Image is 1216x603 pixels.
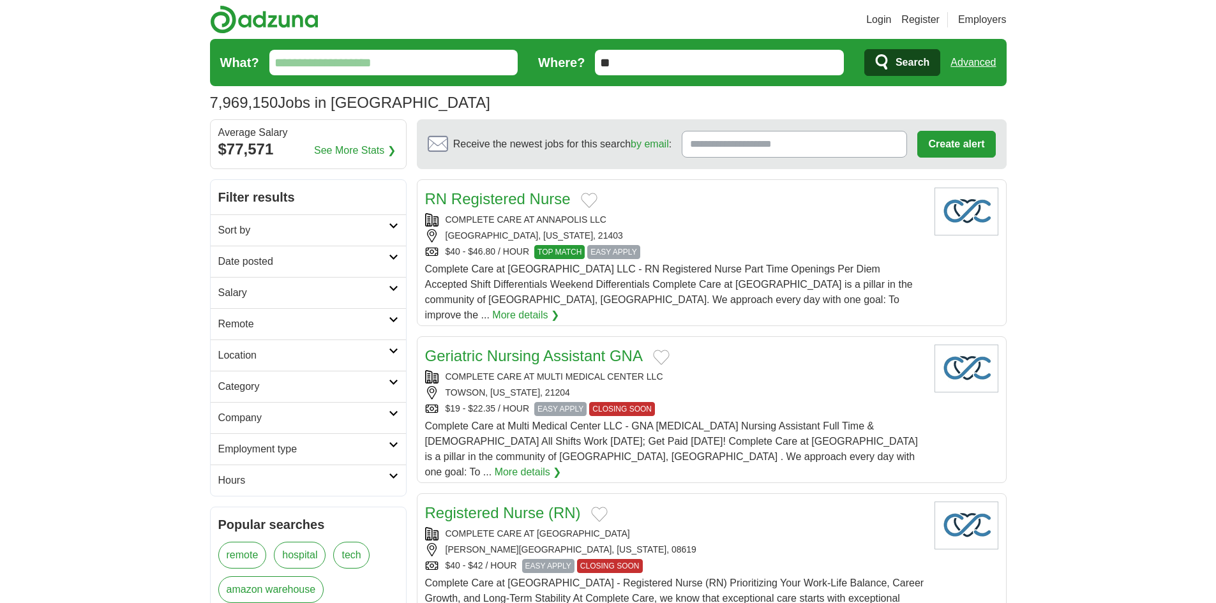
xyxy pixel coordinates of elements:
label: What? [220,53,259,72]
a: Location [211,339,406,371]
div: COMPLETE CARE AT ANNAPOLIS LLC [425,213,924,227]
span: CLOSING SOON [577,559,643,573]
h2: Sort by [218,223,389,238]
span: Complete Care at [GEOGRAPHIC_DATA] LLC - RN Registered Nurse Part Time Openings Per Diem Accepted... [425,264,913,320]
span: EASY APPLY [587,245,640,259]
a: tech [333,542,369,569]
div: Average Salary [218,128,398,138]
button: Add to favorite jobs [581,193,597,208]
img: Company logo [935,502,998,549]
a: More details ❯ [492,308,559,323]
img: Company logo [935,345,998,392]
div: [PERSON_NAME][GEOGRAPHIC_DATA], [US_STATE], 08619 [425,543,924,556]
a: Login [866,12,891,27]
div: $40 - $42 / HOUR [425,559,924,573]
div: $19 - $22.35 / HOUR [425,402,924,416]
span: CLOSING SOON [589,402,655,416]
h2: Company [218,410,389,426]
span: TOP MATCH [534,245,585,259]
a: Hours [211,465,406,496]
a: Category [211,371,406,402]
h2: Employment type [218,442,389,457]
a: Remote [211,308,406,339]
a: Register [901,12,940,27]
h1: Jobs in [GEOGRAPHIC_DATA] [210,94,490,111]
a: Company [211,402,406,433]
h2: Remote [218,316,389,332]
span: Receive the newest jobs for this search : [453,137,672,152]
h2: Filter results [211,180,406,214]
a: More details ❯ [495,465,562,480]
img: Adzuna logo [210,5,319,34]
h2: Date posted [218,254,389,269]
div: COMPLETE CARE AT MULTI MEDICAL CENTER LLC [425,370,924,383]
a: Registered Nurse (RN) [425,504,581,521]
span: EASY APPLY [534,402,587,416]
a: remote [218,542,267,569]
div: [GEOGRAPHIC_DATA], [US_STATE], 21403 [425,229,924,242]
h2: Location [218,348,389,363]
h2: Popular searches [218,515,398,534]
h2: Category [218,379,389,394]
button: Search [864,49,940,76]
a: Salary [211,277,406,308]
a: Advanced [950,50,996,75]
div: $77,571 [218,138,398,161]
a: Date posted [211,246,406,277]
div: $40 - $46.80 / HOUR [425,245,924,259]
img: Company logo [935,188,998,235]
label: Where? [538,53,585,72]
h2: Hours [218,473,389,488]
a: RN Registered Nurse [425,190,571,207]
span: 7,969,150 [210,91,278,114]
a: Employers [958,12,1007,27]
span: Search [896,50,929,75]
a: Sort by [211,214,406,246]
a: amazon warehouse [218,576,324,603]
button: Add to favorite jobs [653,350,670,365]
h2: Salary [218,285,389,301]
button: Add to favorite jobs [591,507,608,522]
span: Complete Care at Multi Medical Center LLC - GNA [MEDICAL_DATA] Nursing Assistant Full Time & [DEM... [425,421,918,477]
a: See More Stats ❯ [314,143,396,158]
a: by email [631,138,669,149]
a: hospital [274,542,326,569]
div: COMPLETE CARE AT [GEOGRAPHIC_DATA] [425,527,924,540]
a: Geriatric Nursing Assistant GNA [425,347,643,364]
button: Create alert [917,131,995,158]
div: TOWSON, [US_STATE], 21204 [425,386,924,399]
a: Employment type [211,433,406,465]
span: EASY APPLY [522,559,574,573]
